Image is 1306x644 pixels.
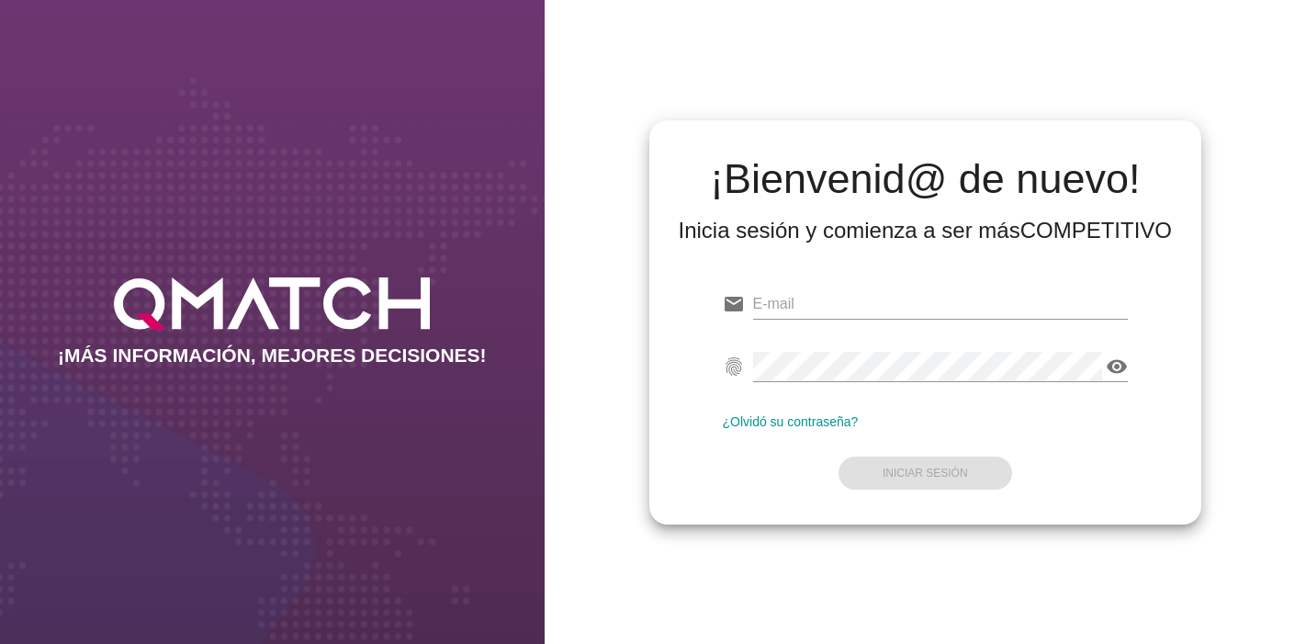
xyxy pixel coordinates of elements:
strong: COMPETITIVO [1020,218,1172,243]
h2: ¡Bienvenid@ de nuevo! [679,157,1173,201]
a: ¿Olvidó su contraseña? [723,414,859,429]
i: fingerprint [723,356,745,378]
i: visibility [1106,356,1128,378]
h2: ¡MÁS INFORMACIÓN, MEJORES DECISIONES! [58,345,487,367]
div: Inicia sesión y comienza a ser más [679,216,1173,245]
i: email [723,293,745,315]
input: E-mail [753,289,1129,319]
